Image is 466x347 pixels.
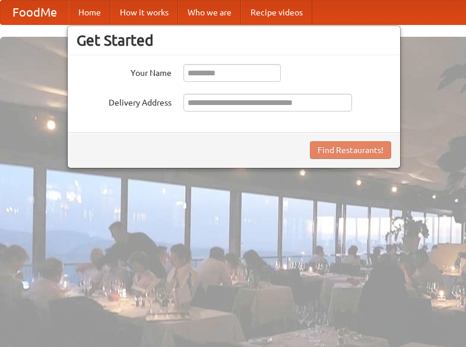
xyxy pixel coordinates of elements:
[178,1,241,24] a: Who we are
[77,64,172,79] label: Your Name
[310,141,391,159] button: Find Restaurants!
[1,1,69,24] a: FoodMe
[77,94,172,109] label: Delivery Address
[110,1,178,24] a: How it works
[69,1,110,24] a: Home
[241,1,312,24] a: Recipe videos
[77,31,391,49] h3: Get Started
